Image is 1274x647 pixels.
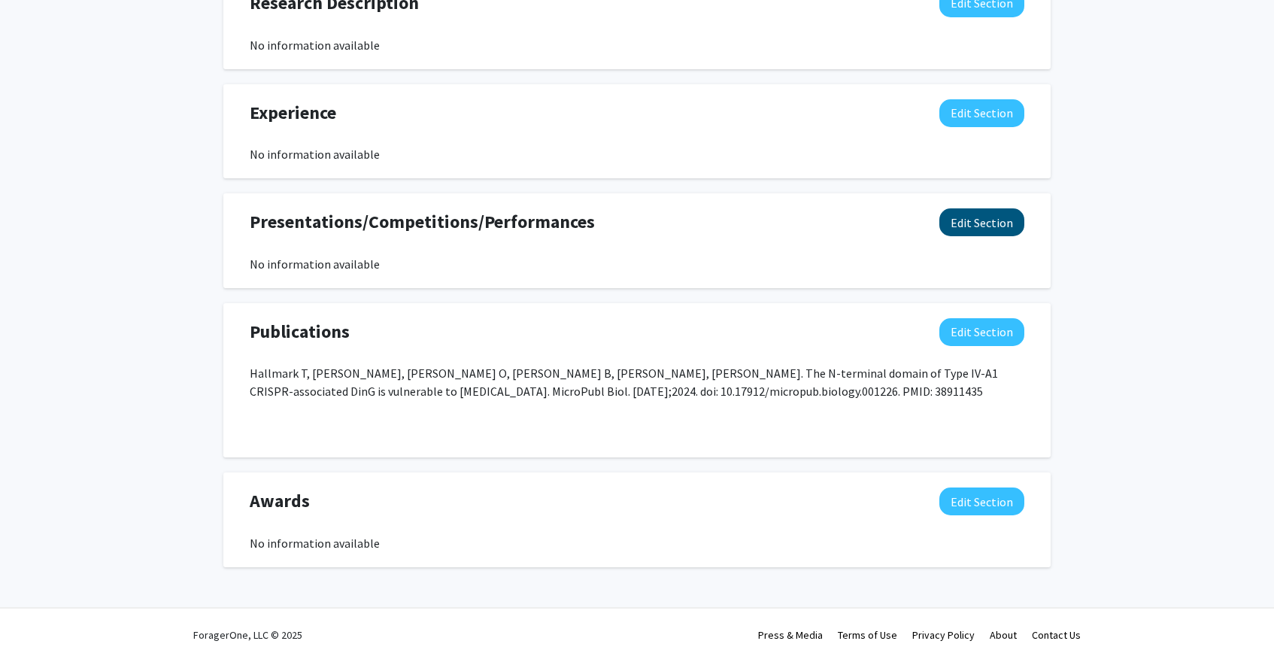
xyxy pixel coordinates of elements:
span: Experience [250,99,336,126]
a: Terms of Use [838,628,897,642]
span: Awards [250,488,310,515]
a: About [990,628,1017,642]
button: Edit Awards [939,488,1024,515]
div: No information available [250,255,1024,273]
span: Presentations/Competitions/Performances [250,208,595,235]
a: Press & Media [758,628,823,642]
a: Contact Us [1032,628,1081,642]
div: No information available [250,36,1024,54]
button: Edit Experience [939,99,1024,127]
button: Edit Presentations/Competitions/Performances [939,208,1024,236]
div: No information available [250,534,1024,552]
div: No information available [250,145,1024,163]
iframe: Chat [11,579,64,636]
span: Publications [250,318,350,345]
p: Hallmark T, [PERSON_NAME], [PERSON_NAME] O, [PERSON_NAME] B, [PERSON_NAME], [PERSON_NAME]. The N-... [250,364,1024,400]
a: Privacy Policy [912,628,975,642]
button: Edit Publications [939,318,1024,346]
